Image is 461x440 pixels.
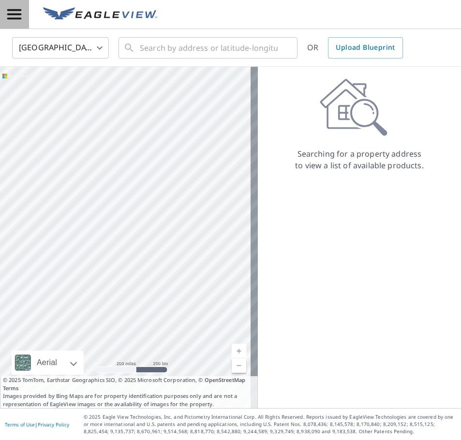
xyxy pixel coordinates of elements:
a: EV Logo [37,1,163,28]
a: OpenStreetMap [205,376,245,383]
span: Upload Blueprint [336,42,395,54]
a: Current Level 5, Zoom Out [232,358,246,373]
span: © 2025 TomTom, Earthstar Geographics SIO, © 2025 Microsoft Corporation, © [3,376,255,392]
div: [GEOGRAPHIC_DATA] [12,34,109,61]
div: OR [307,37,403,59]
input: Search by address or latitude-longitude [140,34,278,61]
div: Aerial [34,351,60,375]
a: Upload Blueprint [328,37,402,59]
a: Privacy Policy [38,421,69,428]
p: | [5,422,69,427]
a: Terms of Use [5,421,35,428]
img: EV Logo [43,7,157,22]
a: Terms [3,384,19,392]
a: Current Level 5, Zoom In [232,344,246,358]
p: © 2025 Eagle View Technologies, Inc. and Pictometry International Corp. All Rights Reserved. Repo... [84,413,456,435]
div: Aerial [12,351,84,375]
p: Searching for a property address to view a list of available products. [295,148,424,171]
